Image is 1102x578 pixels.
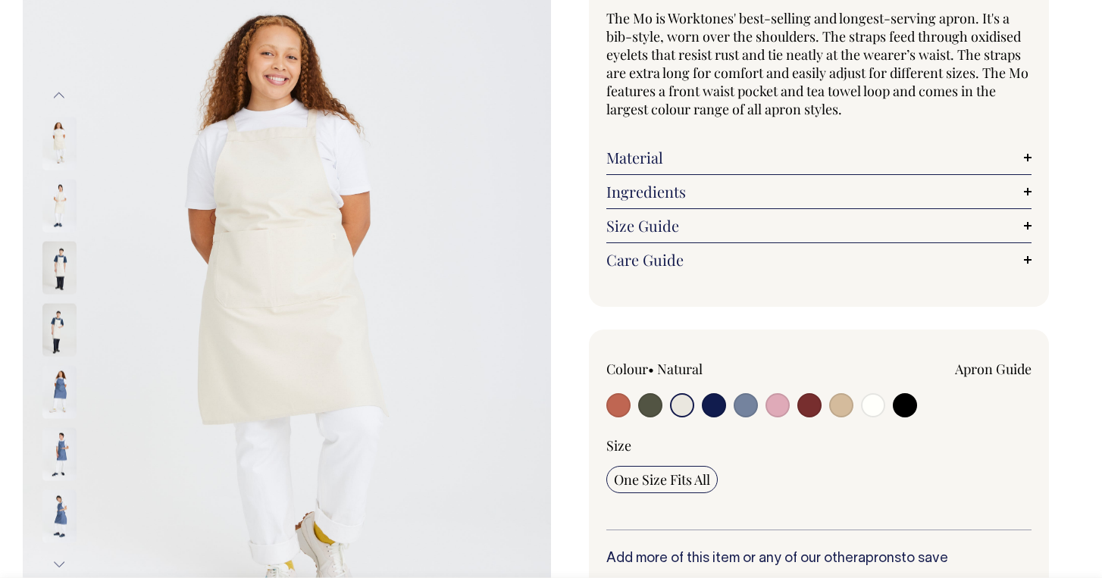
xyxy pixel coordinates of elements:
a: Care Guide [606,251,1032,269]
a: Material [606,148,1032,167]
img: natural [42,179,77,232]
div: Size [606,436,1032,455]
img: blue/grey [42,489,77,542]
img: natural [42,241,77,294]
label: Natural [657,360,703,378]
img: blue/grey [42,365,77,418]
span: • [648,360,654,378]
input: One Size Fits All [606,466,718,493]
button: Previous [48,79,70,113]
span: One Size Fits All [614,470,710,489]
span: The Mo is Worktones' best-selling and longest-serving apron. It's a bib-style, worn over the shou... [606,9,1028,118]
h6: Add more of this item or any of our other to save [606,551,1032,567]
a: aprons [858,552,901,565]
img: natural [42,303,77,356]
img: natural [42,117,77,170]
a: Ingredients [606,183,1032,201]
a: Apron Guide [955,360,1032,378]
a: Size Guide [606,217,1032,235]
img: blue/grey [42,427,77,480]
div: Colour [606,360,776,378]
